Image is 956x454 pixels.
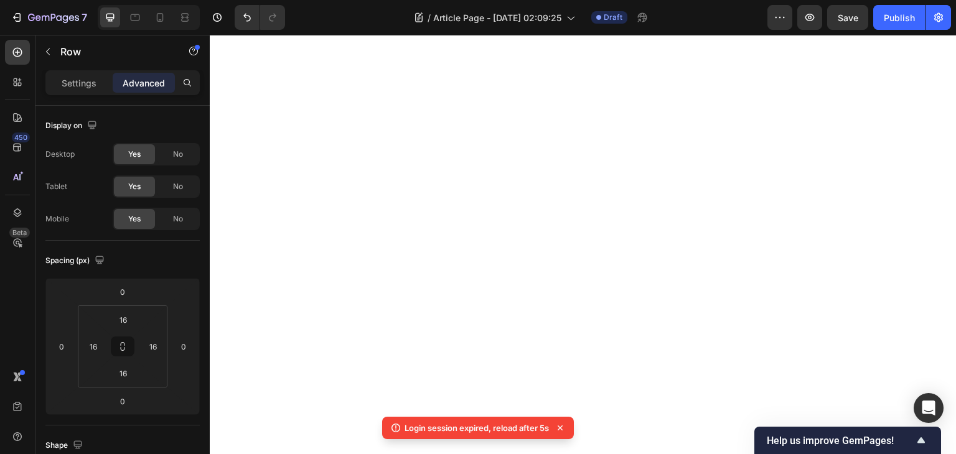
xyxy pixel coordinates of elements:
input: 0 [52,337,71,356]
input: 16px [111,364,136,382]
div: Publish [884,11,915,24]
button: 7 [5,5,93,30]
div: Shape [45,437,85,454]
span: Yes [128,181,141,192]
span: Help us improve GemPages! [767,435,914,447]
div: Display on [45,118,100,134]
span: No [173,181,183,192]
span: Yes [128,149,141,160]
div: Mobile [45,213,69,225]
input: 0 [110,282,135,301]
iframe: Design area [210,35,956,454]
div: Spacing (px) [45,252,107,269]
p: Advanced [123,76,165,90]
span: / [428,11,431,24]
p: Login session expired, reload after 5s [405,422,549,434]
div: 450 [12,132,30,142]
button: Save [827,5,868,30]
p: Row [60,44,166,59]
p: 7 [82,10,87,25]
button: Show survey - Help us improve GemPages! [767,433,929,448]
span: Save [838,12,858,23]
span: No [173,149,183,160]
span: Yes [128,213,141,225]
div: Undo/Redo [235,5,285,30]
div: Tablet [45,181,67,192]
input: 16px [144,337,162,356]
span: Article Page - [DATE] 02:09:25 [433,11,561,24]
p: Settings [62,76,96,90]
input: 0 [174,337,193,356]
input: 16px [111,310,136,329]
span: No [173,213,183,225]
input: 0 [110,392,135,410]
div: Open Intercom Messenger [914,393,944,423]
input: 16px [84,337,103,356]
span: Draft [604,12,622,23]
button: Publish [873,5,926,30]
div: Beta [9,228,30,238]
div: Desktop [45,149,75,160]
